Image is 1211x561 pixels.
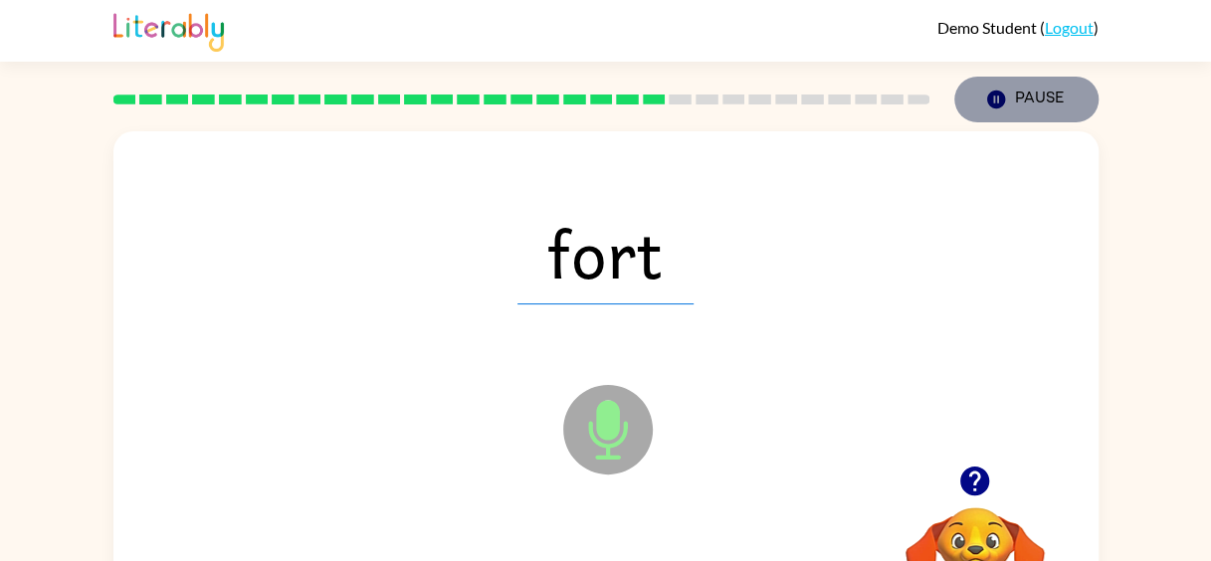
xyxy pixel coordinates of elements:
img: Literably [113,8,224,52]
div: ( ) [937,18,1099,37]
span: Demo Student [937,18,1040,37]
span: fort [517,201,694,304]
a: Logout [1045,18,1094,37]
button: Pause [954,77,1099,122]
